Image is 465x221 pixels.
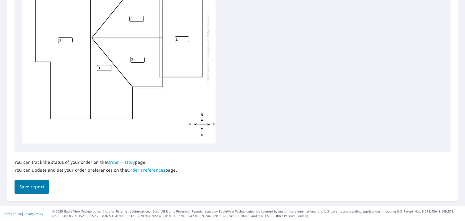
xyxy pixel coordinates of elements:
[24,212,43,216] a: Privacy Policy
[15,180,49,194] button: Save report
[127,167,165,173] a: Order Preferences
[52,209,462,218] p: © 2025 Eagle View Technologies, Inc. and Pictometry International Corp. All Rights Reserved. Repo...
[107,159,135,165] a: Order History
[3,212,22,216] a: Terms of Use
[3,212,43,216] p: |
[19,183,44,191] span: Save report
[15,167,177,173] p: You can update and set your order preferences on the page.
[15,160,177,165] p: You can track the status of your order on the page.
